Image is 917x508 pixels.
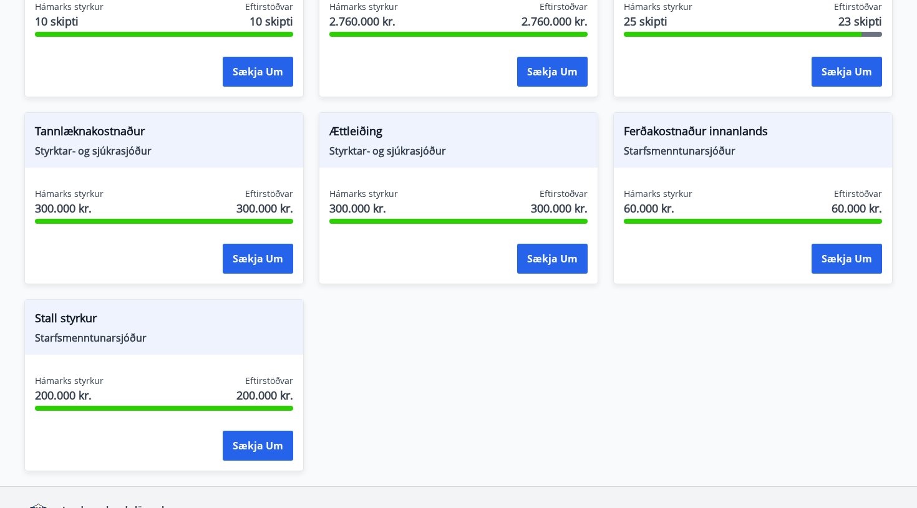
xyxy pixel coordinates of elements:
[245,1,293,13] span: Eftirstöðvar
[35,200,104,216] span: 300.000 kr.
[329,200,398,216] span: 300.000 kr.
[245,188,293,200] span: Eftirstöðvar
[329,188,398,200] span: Hámarks styrkur
[236,387,293,403] span: 200.000 kr.
[35,144,293,158] span: Styrktar- og sjúkrasjóður
[35,188,104,200] span: Hámarks styrkur
[250,13,293,29] span: 10 skipti
[812,244,882,274] button: Sækja um
[834,1,882,13] span: Eftirstöðvar
[624,200,692,216] span: 60.000 kr.
[35,13,104,29] span: 10 skipti
[832,200,882,216] span: 60.000 kr.
[834,188,882,200] span: Eftirstöðvar
[35,375,104,387] span: Hámarks styrkur
[624,13,692,29] span: 25 skipti
[223,244,293,274] button: Sækja um
[624,123,882,144] span: Ferðakostnaður innanlands
[329,123,588,144] span: Ættleiðing
[223,57,293,87] button: Sækja um
[540,1,588,13] span: Eftirstöðvar
[236,200,293,216] span: 300.000 kr.
[522,13,588,29] span: 2.760.000 kr.
[35,1,104,13] span: Hámarks styrkur
[517,244,588,274] button: Sækja um
[329,13,398,29] span: 2.760.000 kr.
[517,57,588,87] button: Sækja um
[540,188,588,200] span: Eftirstöðvar
[329,144,588,158] span: Styrktar- og sjúkrasjóður
[624,188,692,200] span: Hámarks styrkur
[624,1,692,13] span: Hámarks styrkur
[245,375,293,387] span: Eftirstöðvar
[35,310,293,331] span: Stall styrkur
[223,431,293,461] button: Sækja um
[35,387,104,403] span: 200.000 kr.
[329,1,398,13] span: Hámarks styrkur
[35,123,293,144] span: Tannlæknakostnaður
[531,200,588,216] span: 300.000 kr.
[35,331,293,345] span: Starfsmenntunarsjóður
[838,13,882,29] span: 23 skipti
[812,57,882,87] button: Sækja um
[624,144,882,158] span: Starfsmenntunarsjóður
